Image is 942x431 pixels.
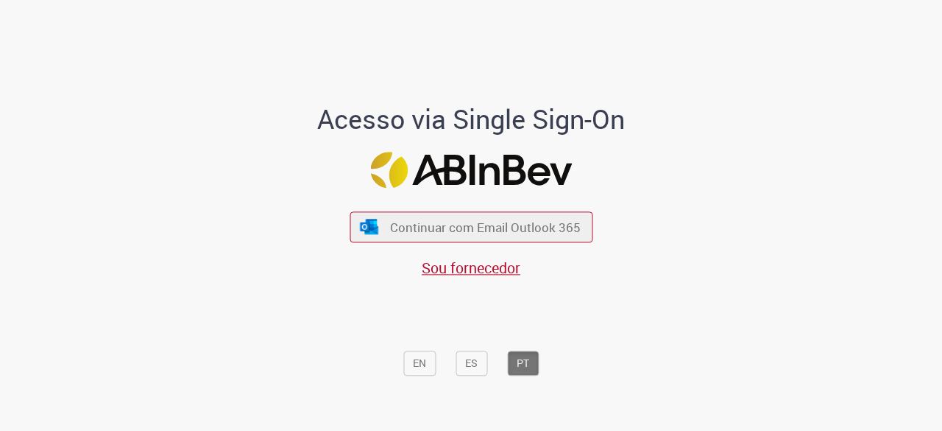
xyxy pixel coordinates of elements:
[390,219,581,236] span: Continuar com Email Outlook 365
[350,212,592,242] button: ícone Azure/Microsoft 360 Continuar com Email Outlook 365
[370,152,572,188] img: Logo ABInBev
[403,351,436,376] button: EN
[456,351,487,376] button: ES
[359,219,380,234] img: ícone Azure/Microsoft 360
[267,105,676,135] h1: Acesso via Single Sign-On
[422,258,520,278] a: Sou fornecedor
[507,351,539,376] button: PT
